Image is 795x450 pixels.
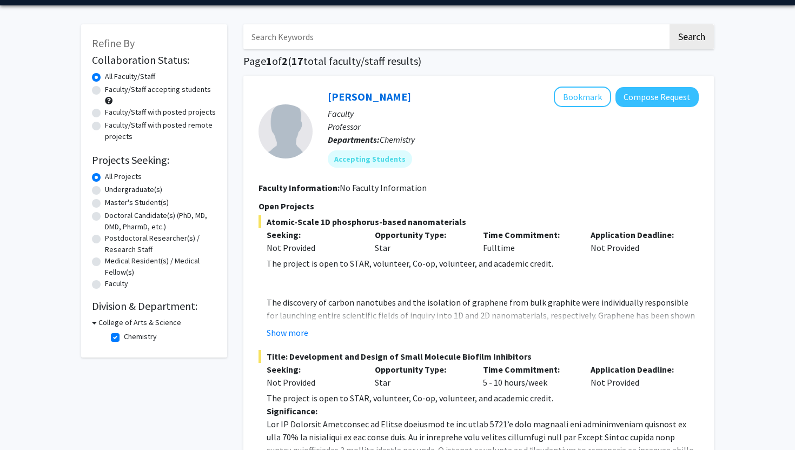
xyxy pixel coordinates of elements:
[591,363,683,376] p: Application Deadline:
[92,36,135,50] span: Refine By
[475,363,583,389] div: 5 - 10 hours/week
[98,317,181,328] h3: College of Arts & Science
[105,71,155,82] label: All Faculty/Staff
[243,24,668,49] input: Search Keywords
[582,228,691,254] div: Not Provided
[591,228,683,241] p: Application Deadline:
[267,257,699,270] p: The project is open to STAR, volunteer, Co-op, volunteer, and academic credit.
[243,55,714,68] h1: Page of ( total faculty/staff results)
[375,363,467,376] p: Opportunity Type:
[105,184,162,195] label: Undergraduate(s)
[328,150,412,168] mat-chip: Accepting Students
[105,210,216,233] label: Doctoral Candidate(s) (PhD, MD, DMD, PharmD, etc.)
[105,171,142,182] label: All Projects
[259,350,699,363] span: Title: Development and Design of Small Molecule Biofilm Inhibitors
[670,24,714,49] button: Search
[8,401,46,442] iframe: Chat
[124,331,157,342] label: Chemistry
[267,228,359,241] p: Seeking:
[475,228,583,254] div: Fulltime
[367,363,475,389] div: Star
[259,215,699,228] span: Atomic-Scale 1D phosphorus-based nanomaterials
[92,300,216,313] h2: Division & Department:
[267,296,699,374] p: The discovery of carbon nanotubes and the isolation of graphene from bulk graphite were individua...
[615,87,699,107] button: Compose Request to Haifeng Ji
[92,154,216,167] h2: Projects Seeking:
[328,107,699,120] p: Faculty
[259,182,340,193] b: Faculty Information:
[105,107,216,118] label: Faculty/Staff with posted projects
[328,134,380,145] b: Departments:
[267,241,359,254] div: Not Provided
[340,182,427,193] span: No Faculty Information
[105,278,128,289] label: Faculty
[267,326,308,339] button: Show more
[267,406,317,416] strong: Significance:
[259,200,699,213] p: Open Projects
[291,54,303,68] span: 17
[105,233,216,255] label: Postdoctoral Researcher(s) / Research Staff
[105,120,216,142] label: Faculty/Staff with posted remote projects
[554,87,611,107] button: Add Haifeng Ji to Bookmarks
[266,54,272,68] span: 1
[105,84,211,95] label: Faculty/Staff accepting students
[375,228,467,241] p: Opportunity Type:
[282,54,288,68] span: 2
[105,255,216,278] label: Medical Resident(s) / Medical Fellow(s)
[582,363,691,389] div: Not Provided
[483,363,575,376] p: Time Commitment:
[328,120,699,133] p: Professor
[267,376,359,389] div: Not Provided
[328,90,411,103] a: [PERSON_NAME]
[380,134,415,145] span: Chemistry
[267,363,359,376] p: Seeking:
[483,228,575,241] p: Time Commitment:
[105,197,169,208] label: Master's Student(s)
[92,54,216,67] h2: Collaboration Status:
[367,228,475,254] div: Star
[267,392,699,405] p: The project is open to STAR, volunteer, Co-op, volunteer, and academic credit.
